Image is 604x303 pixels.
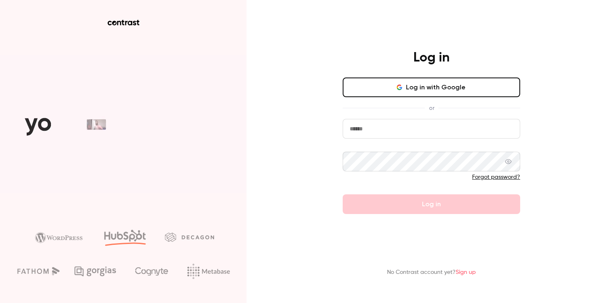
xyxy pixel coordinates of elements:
[425,104,438,112] span: or
[387,268,476,277] p: No Contrast account yet?
[456,269,476,275] a: Sign up
[343,77,520,97] button: Log in with Google
[165,232,214,241] img: decagon
[413,50,450,66] h4: Log in
[472,174,520,180] a: Forgot password?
